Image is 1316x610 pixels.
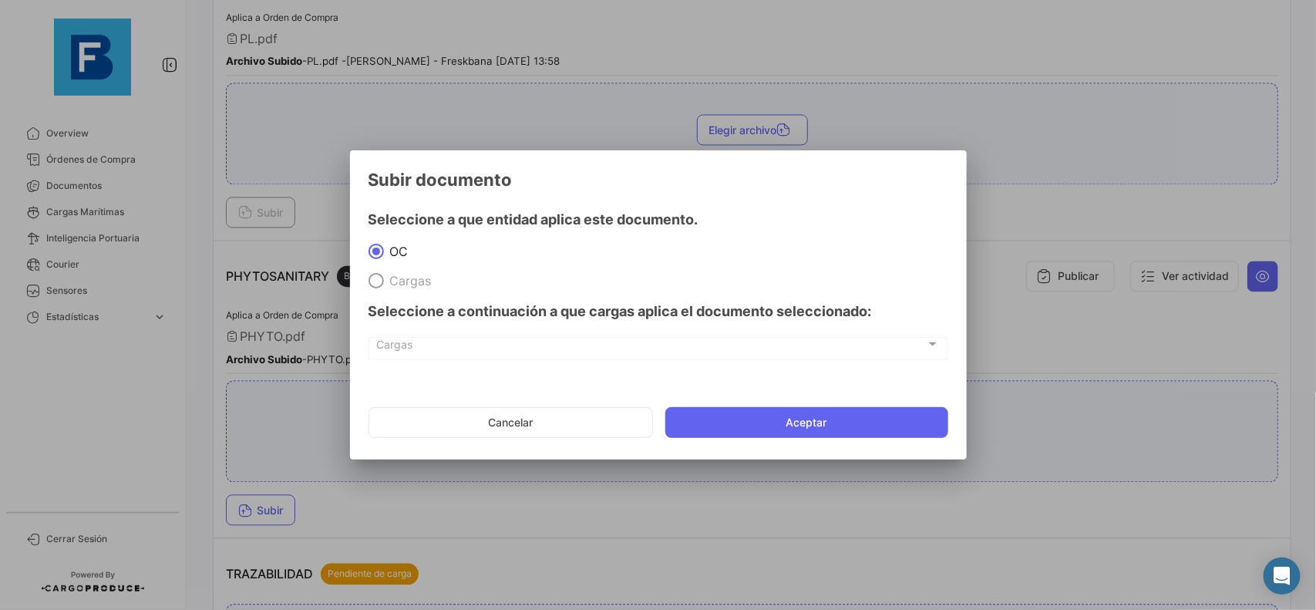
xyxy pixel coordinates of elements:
[665,407,948,438] button: Aceptar
[369,209,948,231] h4: Seleccione a que entidad aplica este documento.
[369,407,653,438] button: Cancelar
[369,301,948,322] h4: Seleccione a continuación a que cargas aplica el documento seleccionado:
[1264,558,1301,595] div: Abrir Intercom Messenger
[376,341,926,354] span: Cargas
[384,273,432,288] span: Cargas
[384,244,409,259] span: OC
[369,169,948,190] h3: Subir documento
